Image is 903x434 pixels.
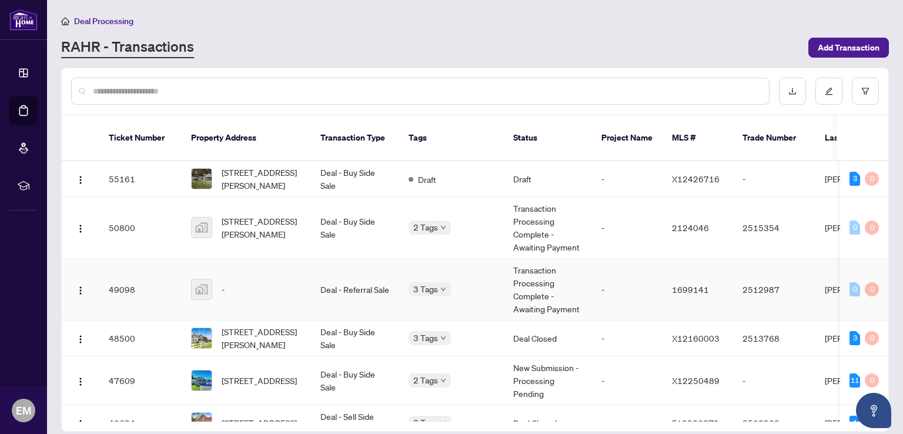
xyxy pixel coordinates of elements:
[413,221,438,234] span: 2 Tags
[311,197,399,259] td: Deal - Buy Side Sale
[99,321,182,356] td: 48500
[192,370,212,390] img: thumbnail-img
[71,169,90,188] button: Logo
[440,378,446,383] span: down
[74,16,133,26] span: Deal Processing
[733,197,815,259] td: 2515354
[808,38,889,58] button: Add Transaction
[779,78,806,105] button: download
[311,161,399,197] td: Deal - Buy Side Sale
[663,115,733,161] th: MLS #
[850,282,860,296] div: 0
[16,402,31,419] span: EM
[76,224,85,233] img: Logo
[672,375,720,386] span: X12250489
[850,221,860,235] div: 0
[413,331,438,345] span: 3 Tags
[99,115,182,161] th: Ticket Number
[733,356,815,405] td: -
[865,373,879,388] div: 0
[192,169,212,189] img: thumbnail-img
[71,371,90,390] button: Logo
[192,279,212,299] img: thumbnail-img
[71,280,90,299] button: Logo
[222,374,297,387] span: [STREET_ADDRESS]
[592,321,663,356] td: -
[76,175,85,185] img: Logo
[672,222,709,233] span: 2124046
[192,218,212,238] img: thumbnail-img
[815,78,842,105] button: edit
[222,215,302,241] span: [STREET_ADDRESS][PERSON_NAME]
[592,197,663,259] td: -
[413,373,438,387] span: 2 Tags
[76,335,85,344] img: Logo
[733,321,815,356] td: 2513768
[222,166,302,192] span: [STREET_ADDRESS][PERSON_NAME]
[850,373,860,388] div: 11
[592,161,663,197] td: -
[504,161,592,197] td: Draft
[61,17,69,25] span: home
[865,172,879,186] div: 0
[850,172,860,186] div: 3
[413,282,438,296] span: 3 Tags
[222,325,302,351] span: [STREET_ADDRESS][PERSON_NAME]
[852,78,879,105] button: filter
[592,259,663,321] td: -
[672,333,720,343] span: X12160003
[733,161,815,197] td: -
[504,259,592,321] td: Transaction Processing Complete - Awaiting Payment
[850,416,860,430] div: 1
[99,356,182,405] td: 47609
[76,286,85,295] img: Logo
[76,419,85,429] img: Logo
[99,259,182,321] td: 49098
[825,87,833,95] span: edit
[399,115,504,161] th: Tags
[865,331,879,345] div: 0
[222,283,225,296] span: -
[222,416,297,429] span: [STREET_ADDRESS]
[192,328,212,348] img: thumbnail-img
[850,331,860,345] div: 3
[440,335,446,341] span: down
[865,221,879,235] div: 0
[311,321,399,356] td: Deal - Buy Side Sale
[61,37,194,58] a: RAHR - Transactions
[861,87,869,95] span: filter
[71,329,90,348] button: Logo
[440,286,446,292] span: down
[672,418,719,428] span: E12236379
[76,377,85,386] img: Logo
[672,173,720,184] span: X12426716
[504,321,592,356] td: Deal Closed
[418,173,436,186] span: Draft
[856,393,891,428] button: Open asap
[182,115,311,161] th: Property Address
[440,225,446,231] span: down
[733,115,815,161] th: Trade Number
[504,197,592,259] td: Transaction Processing Complete - Awaiting Payment
[311,356,399,405] td: Deal - Buy Side Sale
[504,356,592,405] td: New Submission - Processing Pending
[71,413,90,432] button: Logo
[504,115,592,161] th: Status
[592,115,663,161] th: Project Name
[592,356,663,405] td: -
[440,420,446,426] span: down
[311,115,399,161] th: Transaction Type
[865,282,879,296] div: 0
[71,218,90,237] button: Logo
[788,87,797,95] span: download
[818,38,879,57] span: Add Transaction
[672,284,709,295] span: 1699141
[311,259,399,321] td: Deal - Referral Sale
[99,161,182,197] td: 55161
[9,9,38,31] img: logo
[733,259,815,321] td: 2512987
[99,197,182,259] td: 50800
[192,413,212,433] img: thumbnail-img
[413,416,438,429] span: 3 Tags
